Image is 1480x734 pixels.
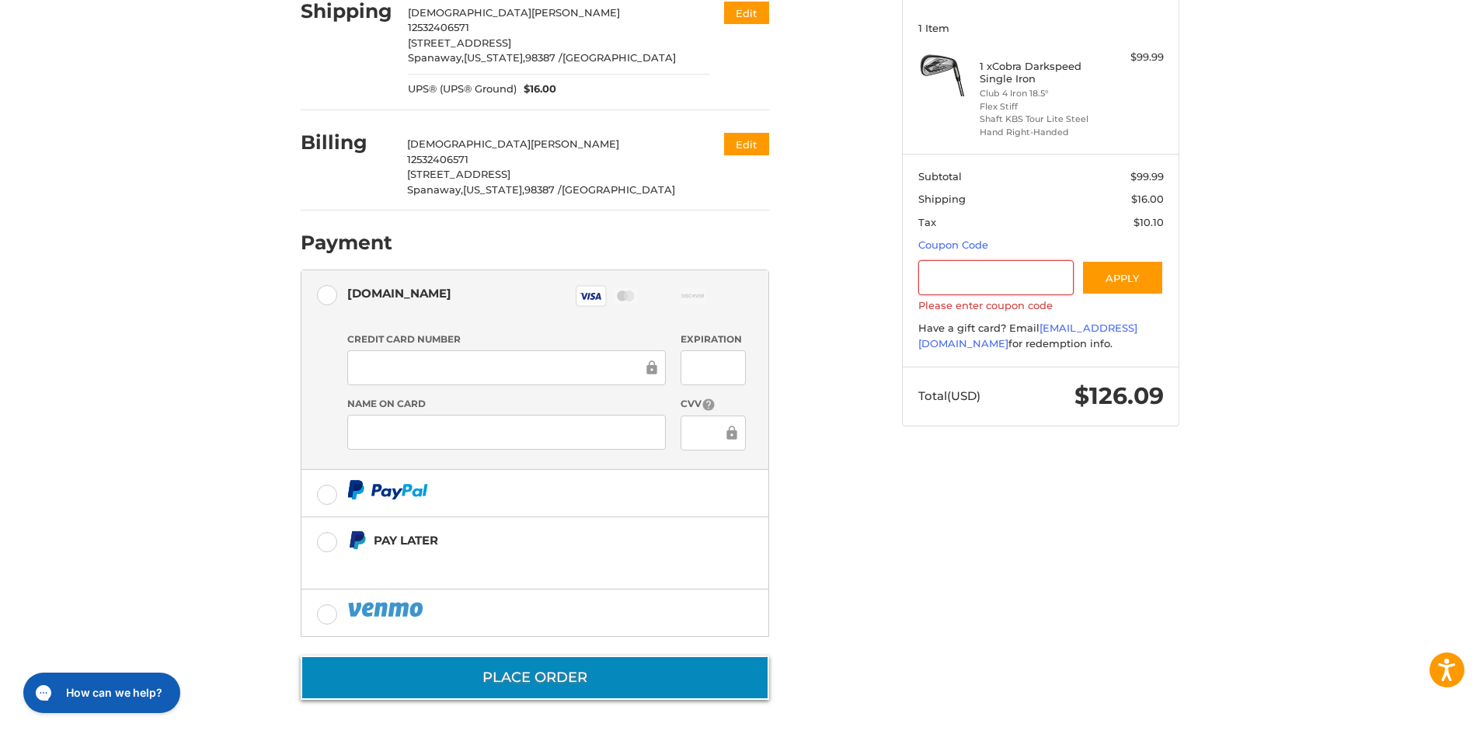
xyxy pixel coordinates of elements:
[524,183,562,196] span: 98387 /
[562,51,676,64] span: [GEOGRAPHIC_DATA]
[918,170,962,183] span: Subtotal
[301,231,392,255] h2: Payment
[980,100,1099,113] li: Flex Stiff
[681,332,745,346] label: Expiration
[1130,170,1164,183] span: $99.99
[407,153,468,165] span: 12532406571
[918,388,980,403] span: Total (USD)
[301,130,392,155] h2: Billing
[16,667,185,718] iframe: Gorgias live chat messenger
[918,299,1164,311] label: Please enter coupon code
[562,183,675,196] span: [GEOGRAPHIC_DATA]
[408,51,464,64] span: Spanaway,
[347,530,367,550] img: Pay Later icon
[918,238,988,251] a: Coupon Code
[408,6,531,19] span: [DEMOGRAPHIC_DATA]
[980,113,1099,126] li: Shaft KBS Tour Lite Steel
[980,60,1099,85] h4: 1 x Cobra Darkspeed Single Iron
[681,397,745,412] label: CVV
[1074,381,1164,410] span: $126.09
[918,322,1137,350] a: [EMAIL_ADDRESS][DOMAIN_NAME]
[1102,50,1164,65] div: $99.99
[347,480,428,499] img: PayPal icon
[407,183,463,196] span: Spanaway,
[408,82,517,97] span: UPS® (UPS® Ground)
[525,51,562,64] span: 98387 /
[1081,260,1164,295] button: Apply
[724,133,769,155] button: Edit
[347,332,666,346] label: Credit Card Number
[918,260,1074,295] input: Gift Certificate or Coupon Code
[918,321,1164,351] div: Have a gift card? Email for redemption info.
[407,137,531,150] span: [DEMOGRAPHIC_DATA]
[1131,193,1164,205] span: $16.00
[1134,216,1164,228] span: $10.10
[374,527,671,553] div: Pay Later
[531,137,619,150] span: [PERSON_NAME]
[301,656,769,700] button: Place Order
[517,82,557,97] span: $16.00
[463,183,524,196] span: [US_STATE],
[980,87,1099,100] li: Club 4 Iron 18.5°
[407,168,510,180] span: [STREET_ADDRESS]
[347,280,451,306] div: [DOMAIN_NAME]
[347,600,427,619] img: PayPal icon
[464,51,525,64] span: [US_STATE],
[918,216,936,228] span: Tax
[408,37,511,49] span: [STREET_ADDRESS]
[724,2,769,24] button: Edit
[918,22,1164,34] h3: 1 Item
[408,21,469,33] span: 12532406571
[531,6,620,19] span: [PERSON_NAME]
[347,556,672,570] iframe: PayPal Message 1
[980,126,1099,139] li: Hand Right-Handed
[918,193,966,205] span: Shipping
[347,397,666,411] label: Name on Card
